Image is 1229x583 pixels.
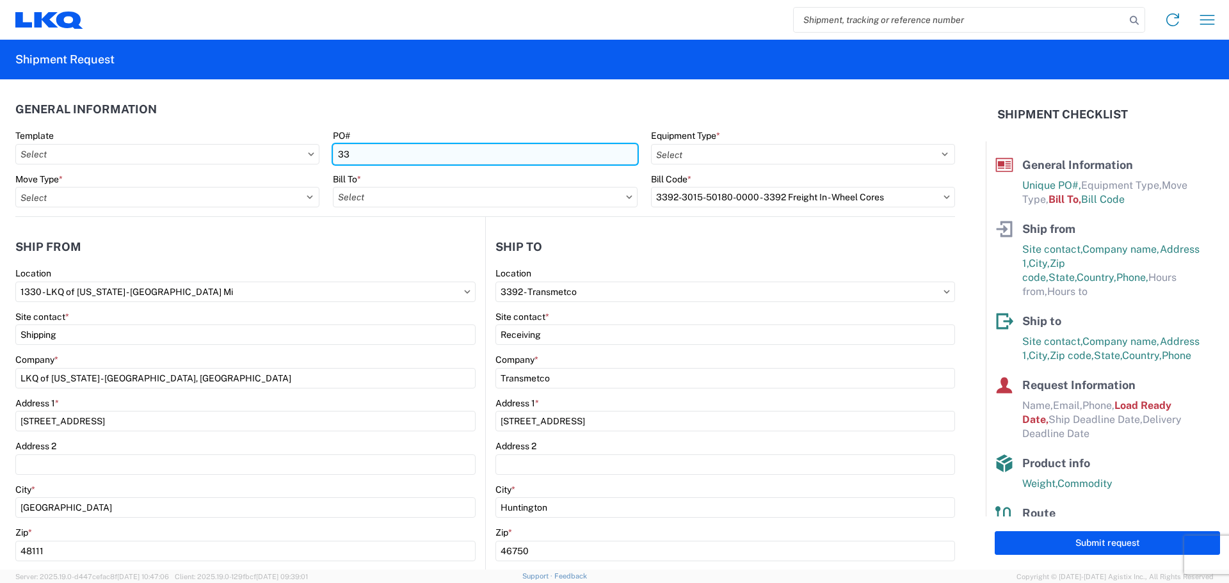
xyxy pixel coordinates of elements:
[15,397,59,409] label: Address 1
[1022,456,1090,470] span: Product info
[495,397,539,409] label: Address 1
[15,440,56,452] label: Address 2
[1029,349,1050,362] span: City,
[1022,399,1053,411] span: Name,
[1057,477,1113,490] span: Commodity
[495,311,549,323] label: Site contact
[1162,349,1191,362] span: Phone
[15,354,58,365] label: Company
[495,268,531,279] label: Location
[1048,413,1143,426] span: Ship Deadline Date,
[1022,378,1136,392] span: Request Information
[1047,285,1088,298] span: Hours to
[1029,257,1050,269] span: City,
[1116,271,1148,284] span: Phone,
[15,268,51,279] label: Location
[117,573,169,580] span: [DATE] 10:47:06
[651,173,691,185] label: Bill Code
[1022,179,1081,191] span: Unique PO#,
[333,130,350,141] label: PO#
[1081,179,1162,191] span: Equipment Type,
[1048,193,1081,205] span: Bill To,
[1022,477,1057,490] span: Weight,
[1022,158,1133,172] span: General Information
[15,173,63,185] label: Move Type
[651,187,955,207] input: Select
[1022,243,1082,255] span: Site contact,
[554,572,587,580] a: Feedback
[333,187,637,207] input: Select
[495,440,536,452] label: Address 2
[15,282,476,302] input: Select
[15,311,69,323] label: Site contact
[15,103,157,116] h2: General Information
[1081,193,1125,205] span: Bill Code
[794,8,1125,32] input: Shipment, tracking or reference number
[1048,271,1077,284] span: State,
[495,282,955,302] input: Select
[1053,399,1082,411] span: Email,
[15,573,169,580] span: Server: 2025.19.0-d447cefac8f
[1082,243,1160,255] span: Company name,
[256,573,308,580] span: [DATE] 09:39:01
[522,572,554,580] a: Support
[495,241,542,253] h2: Ship to
[495,527,512,538] label: Zip
[997,107,1128,122] h2: Shipment Checklist
[15,527,32,538] label: Zip
[495,354,538,365] label: Company
[15,144,319,164] input: Select
[1022,222,1075,236] span: Ship from
[495,484,515,495] label: City
[1022,335,1082,347] span: Site contact,
[1022,314,1061,328] span: Ship to
[1022,506,1056,520] span: Route
[333,173,361,185] label: Bill To
[1094,349,1122,362] span: State,
[1077,271,1116,284] span: Country,
[1122,349,1162,362] span: Country,
[15,484,35,495] label: City
[15,130,54,141] label: Template
[175,573,308,580] span: Client: 2025.19.0-129fbcf
[651,130,720,141] label: Equipment Type
[15,241,81,253] h2: Ship from
[1082,399,1114,411] span: Phone,
[15,52,115,67] h2: Shipment Request
[1082,335,1160,347] span: Company name,
[995,531,1220,555] button: Submit request
[1050,349,1094,362] span: Zip code,
[1016,571,1214,582] span: Copyright © [DATE]-[DATE] Agistix Inc., All Rights Reserved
